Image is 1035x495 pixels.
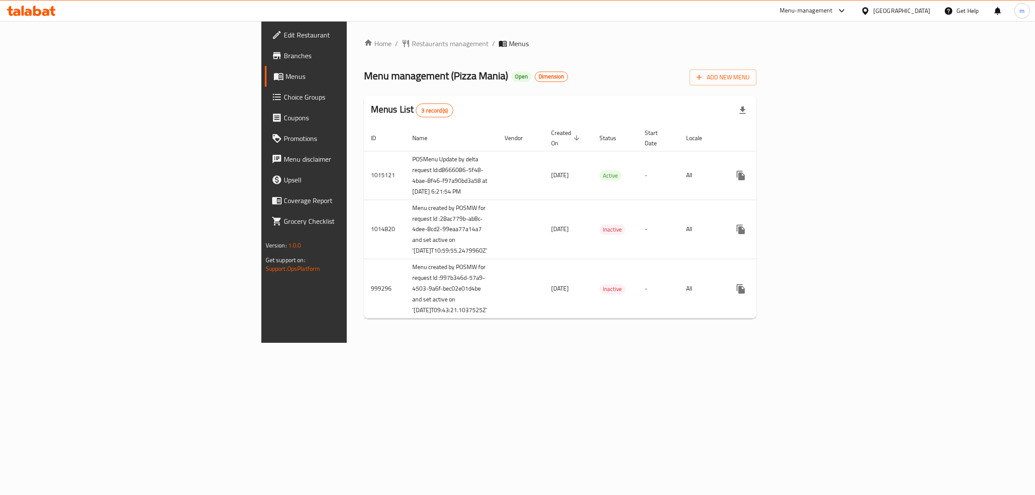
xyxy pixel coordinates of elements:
[732,100,753,121] div: Export file
[551,283,569,294] span: [DATE]
[265,211,434,232] a: Grocery Checklist
[265,128,434,149] a: Promotions
[284,133,427,144] span: Promotions
[731,219,751,240] button: more
[535,73,568,80] span: Dimension
[266,254,305,266] span: Get support on:
[751,165,772,186] button: Change Status
[696,72,750,83] span: Add New Menu
[638,151,679,200] td: -
[679,259,724,319] td: All
[416,103,453,117] div: Total records count
[265,169,434,190] a: Upsell
[266,240,287,251] span: Version:
[599,225,625,235] div: Inactive
[731,279,751,299] button: more
[266,263,320,274] a: Support.OpsPlatform
[285,71,427,81] span: Menus
[405,200,498,259] td: Menu created by POSMW for request Id :28ac779b-ab8c-4dee-8cd2-99eaa77a14a7 and set active on '[DA...
[551,169,569,181] span: [DATE]
[638,200,679,259] td: -
[371,133,387,143] span: ID
[492,38,495,49] li: /
[412,38,489,49] span: Restaurants management
[412,133,439,143] span: Name
[780,6,833,16] div: Menu-management
[405,151,498,200] td: POSMenu Update by delta request Id:d8666086-5f48-4bae-8f46-f97a90bd3a58 at [DATE] 6:21:54 PM
[364,66,508,85] span: Menu management ( Pizza Mania )
[371,103,453,117] h2: Menus List
[284,50,427,61] span: Branches
[751,279,772,299] button: Change Status
[405,259,498,319] td: Menu created by POSMW for request Id :997b346d-57a9-4503-9a6f-bec02e01d4be and set active on '[DA...
[265,87,434,107] a: Choice Groups
[873,6,930,16] div: [GEOGRAPHIC_DATA]
[509,38,529,49] span: Menus
[284,30,427,40] span: Edit Restaurant
[599,225,625,235] span: Inactive
[265,149,434,169] a: Menu disclaimer
[511,73,531,80] span: Open
[284,195,427,206] span: Coverage Report
[724,125,820,151] th: Actions
[1019,6,1025,16] span: m
[679,151,724,200] td: All
[265,190,434,211] a: Coverage Report
[284,175,427,185] span: Upsell
[638,259,679,319] td: -
[686,133,713,143] span: Locale
[401,38,489,49] a: Restaurants management
[599,170,621,181] div: Active
[416,107,453,115] span: 3 record(s)
[284,92,427,102] span: Choice Groups
[364,38,757,49] nav: breadcrumb
[288,240,301,251] span: 1.0.0
[645,128,669,148] span: Start Date
[505,133,534,143] span: Vendor
[751,219,772,240] button: Change Status
[284,216,427,226] span: Grocery Checklist
[551,223,569,235] span: [DATE]
[551,128,582,148] span: Created On
[265,25,434,45] a: Edit Restaurant
[690,69,756,85] button: Add New Menu
[599,171,621,181] span: Active
[265,107,434,128] a: Coupons
[265,66,434,87] a: Menus
[284,154,427,164] span: Menu disclaimer
[679,200,724,259] td: All
[265,45,434,66] a: Branches
[599,133,627,143] span: Status
[511,72,531,82] div: Open
[731,165,751,186] button: more
[364,125,820,319] table: enhanced table
[599,284,625,294] span: Inactive
[284,113,427,123] span: Coupons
